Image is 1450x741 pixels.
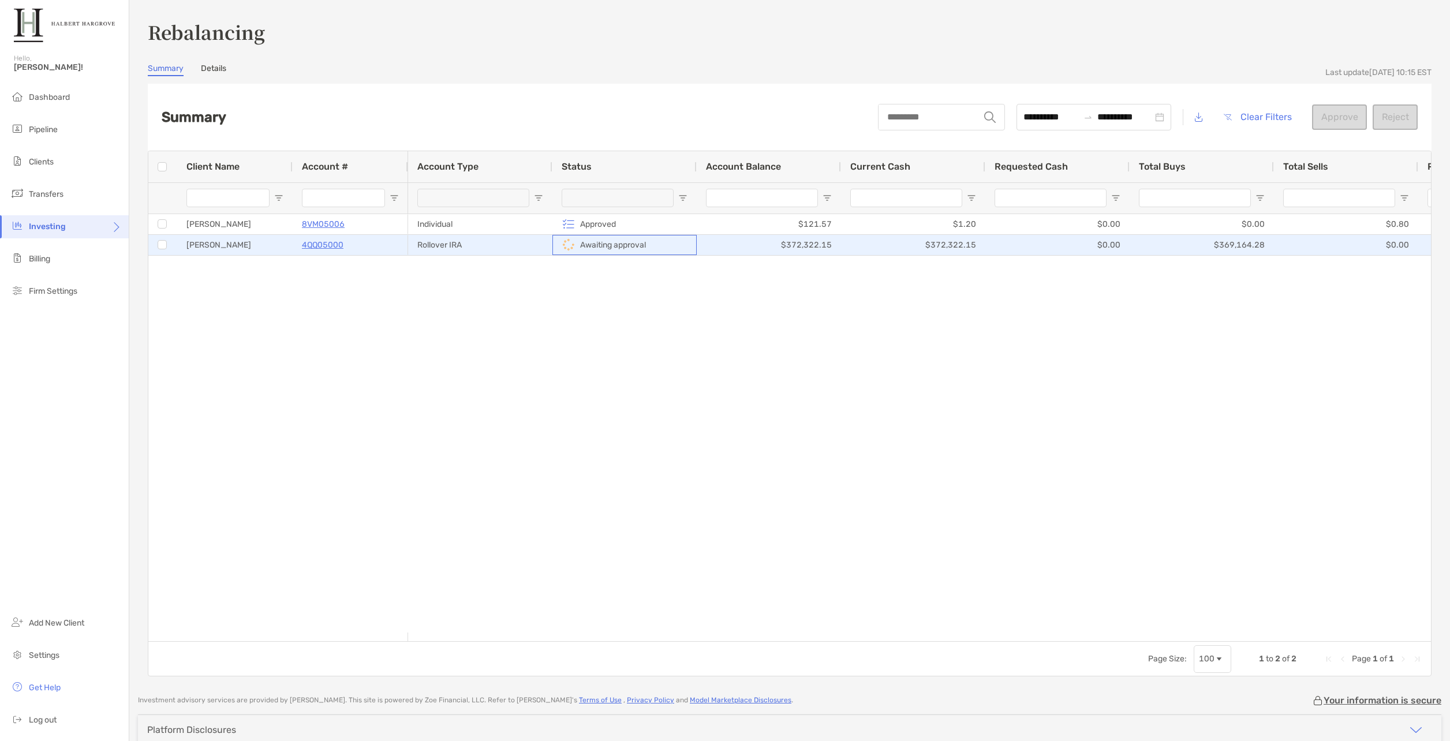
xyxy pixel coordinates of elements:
[580,217,616,231] p: Approved
[690,696,791,704] a: Model Marketplace Disclosures
[10,615,24,629] img: add_new_client icon
[29,125,58,134] span: Pipeline
[274,193,283,203] button: Open Filter Menu
[1259,654,1264,664] span: 1
[985,214,1130,234] div: $0.00
[995,189,1107,207] input: Requested Cash Filter Input
[302,217,345,231] a: 8VM05006
[10,712,24,726] img: logout icon
[29,715,57,725] span: Log out
[1282,654,1290,664] span: of
[1409,723,1423,737] img: icon arrow
[562,161,592,172] span: Status
[302,238,343,252] a: 4QQ05000
[1224,114,1232,121] img: button icon
[147,724,236,735] div: Platform Disclosures
[1412,654,1422,664] div: Last Page
[1274,235,1418,255] div: $0.00
[148,63,184,76] a: Summary
[580,238,646,252] p: Awaiting approval
[995,161,1068,172] span: Requested Cash
[850,189,962,207] input: Current Cash Filter Input
[177,235,293,255] div: [PERSON_NAME]
[10,219,24,233] img: investing icon
[1389,654,1394,664] span: 1
[1275,654,1280,664] span: 2
[1083,113,1093,122] span: swap-right
[162,109,226,125] h2: Summary
[967,193,976,203] button: Open Filter Menu
[1194,645,1231,673] div: Page Size
[850,161,910,172] span: Current Cash
[1255,193,1265,203] button: Open Filter Menu
[417,161,479,172] span: Account Type
[29,683,61,693] span: Get Help
[1400,193,1409,203] button: Open Filter Menu
[579,696,622,704] a: Terms of Use
[1148,654,1187,664] div: Page Size:
[1283,189,1395,207] input: Total Sells Filter Input
[29,222,66,231] span: Investing
[1324,654,1333,664] div: First Page
[1274,214,1418,234] div: $0.80
[10,122,24,136] img: pipeline icon
[1083,113,1093,122] span: to
[408,235,552,255] div: Rollover IRA
[29,254,50,264] span: Billing
[302,189,385,207] input: Account # Filter Input
[186,189,270,207] input: Client Name Filter Input
[1352,654,1371,664] span: Page
[1291,654,1296,664] span: 2
[841,235,985,255] div: $372,322.15
[1338,654,1347,664] div: Previous Page
[678,193,687,203] button: Open Filter Menu
[10,648,24,661] img: settings icon
[302,161,348,172] span: Account #
[534,193,543,203] button: Open Filter Menu
[562,238,575,252] img: icon status
[138,696,793,705] p: Investment advisory services are provided by [PERSON_NAME] . This site is powered by Zoe Financia...
[1325,68,1432,77] div: Last update [DATE] 10:15 EST
[186,161,240,172] span: Client Name
[10,251,24,265] img: billing icon
[10,154,24,168] img: clients icon
[984,111,996,123] img: input icon
[985,235,1130,255] div: $0.00
[841,214,985,234] div: $1.20
[29,189,63,199] span: Transfers
[1139,189,1251,207] input: Total Buys Filter Input
[177,214,293,234] div: [PERSON_NAME]
[1111,193,1120,203] button: Open Filter Menu
[1214,104,1300,130] button: Clear Filters
[10,680,24,694] img: get-help icon
[201,63,226,76] a: Details
[10,89,24,103] img: dashboard icon
[408,214,552,234] div: Individual
[29,650,59,660] span: Settings
[697,214,841,234] div: $121.57
[1283,161,1328,172] span: Total Sells
[1324,695,1441,706] p: Your information is secure
[1380,654,1387,664] span: of
[1199,654,1214,664] div: 100
[29,92,70,102] span: Dashboard
[627,696,674,704] a: Privacy Policy
[562,217,575,231] img: icon status
[1399,654,1408,664] div: Next Page
[1130,214,1274,234] div: $0.00
[14,5,115,46] img: Zoe Logo
[390,193,399,203] button: Open Filter Menu
[14,62,122,72] span: [PERSON_NAME]!
[1266,654,1273,664] span: to
[706,189,818,207] input: Account Balance Filter Input
[10,186,24,200] img: transfers icon
[10,283,24,297] img: firm-settings icon
[1373,654,1378,664] span: 1
[148,18,1432,45] h3: Rebalancing
[1130,235,1274,255] div: $369,164.28
[29,157,54,167] span: Clients
[706,161,781,172] span: Account Balance
[29,286,77,296] span: Firm Settings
